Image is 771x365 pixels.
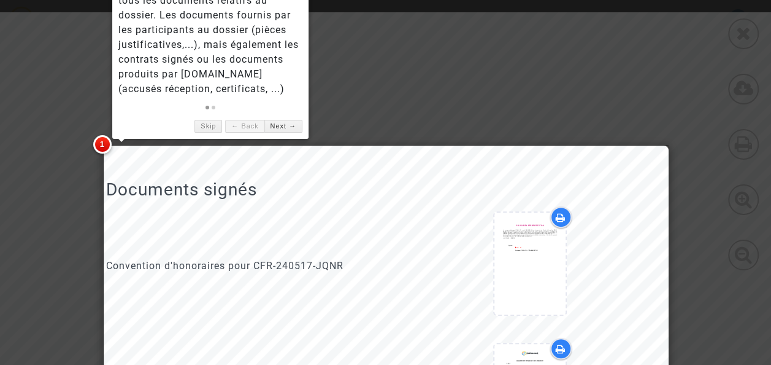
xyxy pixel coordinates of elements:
[106,259,377,273] div: Convention d'honoraires pour CFR-240517-JQNR
[264,120,302,133] a: Next →
[194,120,222,133] a: Skip
[225,120,264,133] a: ← Back
[93,135,112,154] span: 1
[106,179,257,200] h2: Documents signés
